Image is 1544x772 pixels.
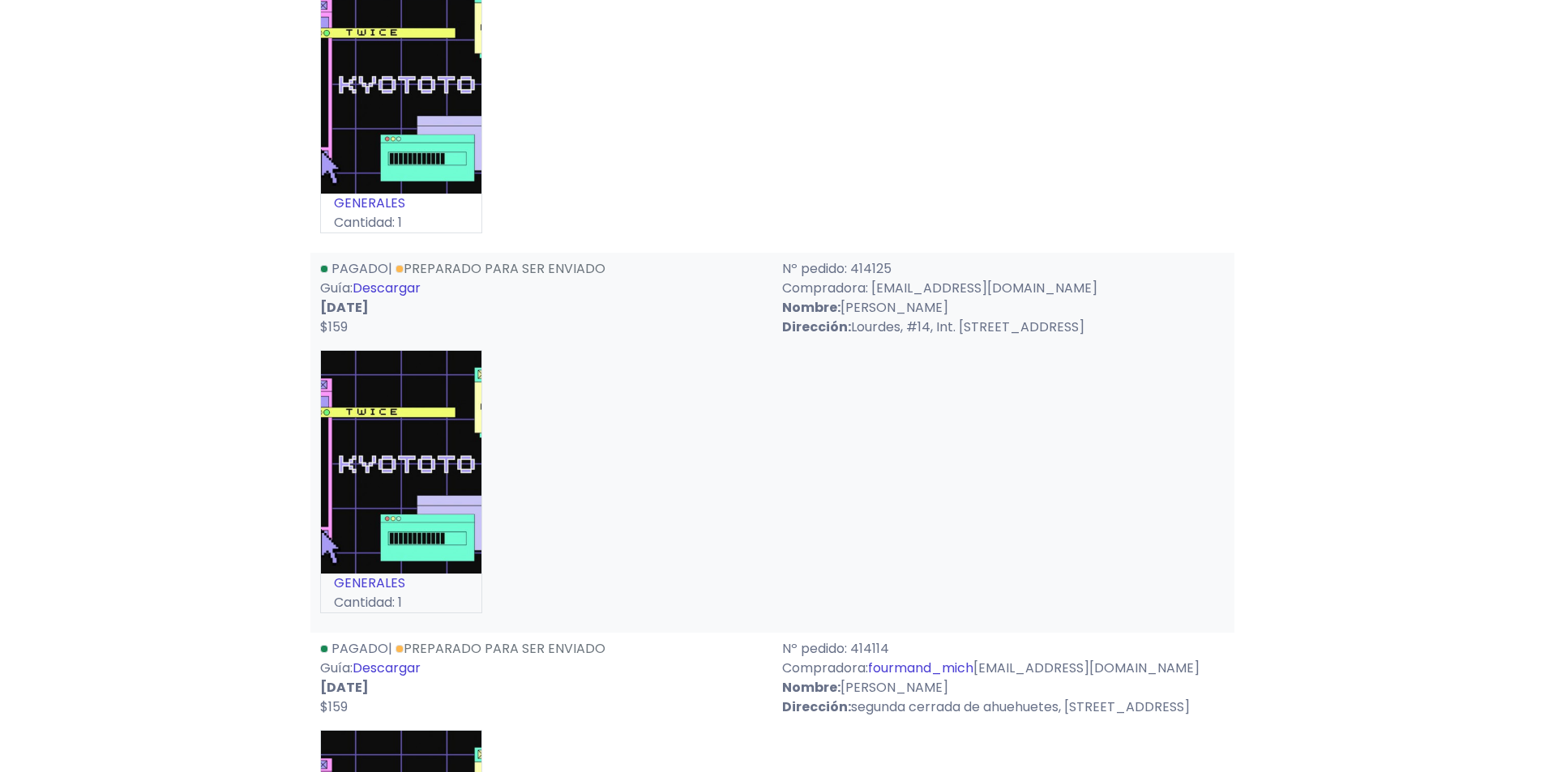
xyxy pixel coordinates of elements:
a: Preparado para ser enviado [396,639,605,658]
a: Descargar [353,279,421,297]
img: small_1714406711898.jpeg [321,351,481,574]
p: [PERSON_NAME] [782,678,1225,697]
p: Nº pedido: 414114 [782,639,1225,659]
strong: Nombre: [782,298,840,317]
a: GENERALES [334,574,405,592]
a: fourmand_mich [868,659,973,677]
p: Cantidad: 1 [321,593,481,612]
p: Compradora: [EMAIL_ADDRESS][DOMAIN_NAME] [782,279,1225,298]
p: segunda cerrada de ahuehuetes, [STREET_ADDRESS] [782,697,1225,717]
p: Nº pedido: 414125 [782,259,1225,279]
p: [DATE] [320,298,763,318]
p: Lourdes, #14, Int. [STREET_ADDRESS] [782,318,1225,337]
span: Pagado [331,639,388,658]
span: $159 [320,318,348,336]
div: | Guía: [310,259,772,337]
p: [PERSON_NAME] [782,298,1225,318]
span: Pagado [331,259,388,278]
span: $159 [320,697,348,716]
strong: Dirección: [782,318,851,336]
p: Compradora: [EMAIL_ADDRESS][DOMAIN_NAME] [782,659,1225,678]
a: Preparado para ser enviado [396,259,605,278]
div: | Guía: [310,639,772,717]
a: Descargar [353,659,421,677]
p: Cantidad: 1 [321,213,481,232]
p: [DATE] [320,678,763,697]
strong: Nombre: [782,678,840,697]
strong: Dirección: [782,697,851,716]
a: GENERALES [334,194,405,212]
